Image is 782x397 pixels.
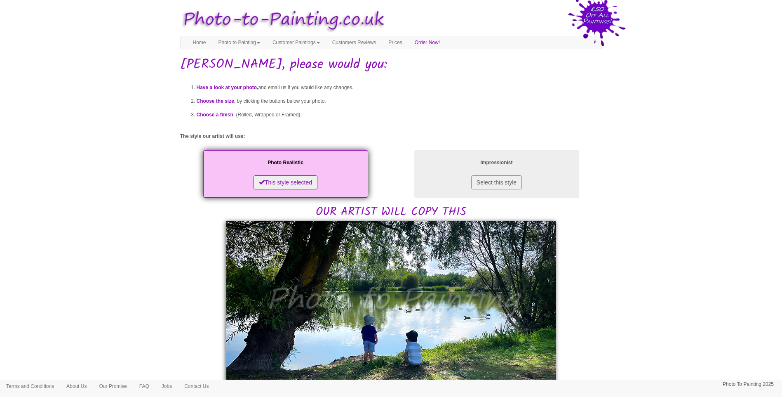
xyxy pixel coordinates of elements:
[266,36,326,49] a: Customer Paintings
[60,380,93,392] a: About Us
[326,36,383,49] a: Customers Reviews
[197,112,233,118] span: Choose a finish
[254,175,317,189] button: This style selected
[176,4,387,36] img: Photo to Painting
[178,380,215,392] a: Contact Us
[382,36,408,49] a: Prices
[133,380,155,392] a: FAQ
[197,95,602,108] li: , by clicking the buttons below your photo.
[197,85,258,90] span: Have a look at your photo,
[155,380,178,392] a: Jobs
[180,57,602,72] h1: [PERSON_NAME], please would you:
[471,175,522,189] button: Select this style
[197,108,602,122] li: , (Rolled, Wrapped or Framed).
[409,36,446,49] a: Order Now!
[423,158,571,167] p: Impressionist
[180,148,602,219] h2: OUR ARTIST WILL COPY THIS
[180,133,245,140] label: The style our artist will use:
[197,98,234,104] span: Choose the size
[187,36,212,49] a: Home
[211,158,360,167] p: Photo Realistic
[723,380,774,389] p: Photo To Painting 2025
[212,36,266,49] a: Photo to Painting
[197,81,602,95] li: and email us if you would like any changes.
[93,380,133,392] a: Our Promise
